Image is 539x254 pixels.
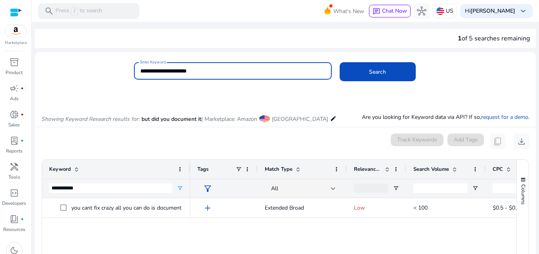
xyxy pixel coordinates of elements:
p: Product [6,69,23,76]
button: Search [340,62,416,81]
span: fiber_manual_record [21,87,24,90]
span: Relevance Score [354,166,382,173]
p: Tools [8,174,20,181]
span: handyman [10,162,19,172]
span: add [203,203,212,213]
span: Tags [197,166,208,173]
mat-label: Enter Keyword [140,59,166,65]
span: Search Volume [413,166,449,173]
input: Keyword Filter Input [49,183,172,193]
span: Search [369,68,386,76]
span: search [44,6,54,16]
span: hub [417,6,426,16]
span: All [271,185,278,192]
button: Open Filter Menu [177,185,183,191]
a: request for a demo [481,113,528,121]
span: < 100 [413,204,428,212]
p: Press to search [55,7,102,15]
span: inventory_2 [10,57,19,67]
span: filter_alt [203,184,212,193]
p: you cant fix crazy all you can do is document it [71,200,193,216]
p: Developers [2,200,26,207]
input: Search Volume Filter Input [413,183,467,193]
span: Columns [520,184,527,204]
p: Marketplace [5,40,27,46]
span: fiber_manual_record [21,139,24,142]
span: Keyword [49,166,71,173]
mat-icon: edit [330,114,336,123]
span: chat [373,8,380,15]
p: Reports [6,147,23,155]
span: Chat Now [382,7,407,15]
span: 1 [458,34,462,43]
button: hub [414,3,430,19]
span: download [517,137,526,146]
p: Sales [8,121,20,128]
span: [GEOGRAPHIC_DATA] [272,115,328,123]
span: What's New [333,4,364,18]
span: book_4 [10,214,19,224]
button: Open Filter Menu [393,185,399,191]
span: fiber_manual_record [21,113,24,116]
button: Open Filter Menu [472,185,478,191]
span: lab_profile [10,136,19,145]
i: Showing Keyword Research results for: [41,115,140,123]
span: | Marketplace: Amazon [201,115,257,123]
p: Extended Broad [265,200,340,216]
img: amazon.svg [5,25,27,37]
span: but did you document it [141,115,201,123]
span: campaign [10,84,19,93]
p: Low [354,200,399,216]
p: Hi [465,8,515,14]
p: Are you looking for Keyword data via API? If so, . [362,113,529,121]
span: Match Type [265,166,292,173]
p: Resources [3,226,25,233]
b: [PERSON_NAME] [470,7,515,15]
span: keyboard_arrow_down [518,6,528,16]
p: US [446,4,453,18]
div: of 5 searches remaining [458,34,530,43]
button: download [514,134,529,149]
span: code_blocks [10,188,19,198]
img: us.svg [436,7,444,15]
span: / [71,7,78,15]
span: donut_small [10,110,19,119]
span: $0.5 - $0.75 [493,204,523,212]
span: fiber_manual_record [21,218,24,221]
p: Ads [10,95,19,102]
span: CPC [493,166,503,173]
button: chatChat Now [369,5,411,17]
